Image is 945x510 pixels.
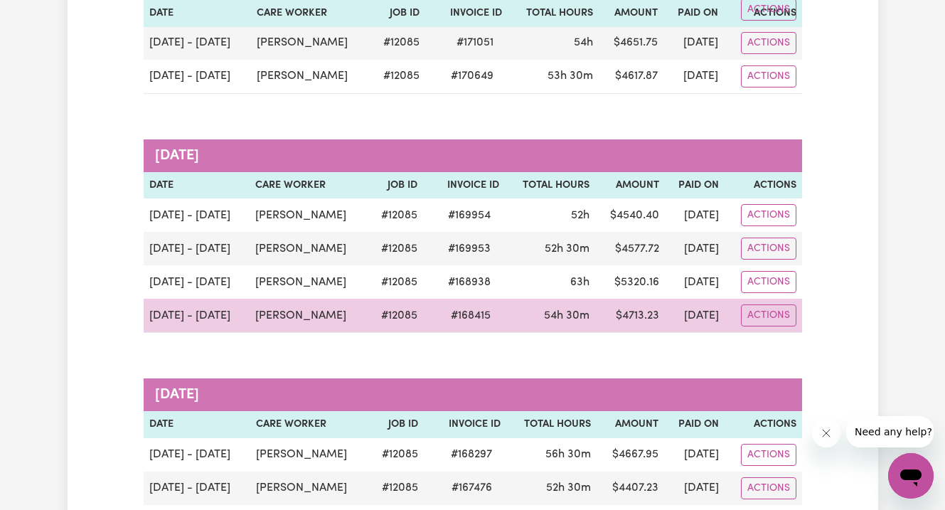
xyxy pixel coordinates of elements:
td: # 12085 [369,472,425,505]
iframe: Close message [812,419,840,447]
td: [DATE] [663,60,724,94]
span: 53 hours 30 minutes [548,70,593,82]
td: [PERSON_NAME] [250,299,368,333]
td: $ 4577.72 [595,232,665,265]
td: [DATE] - [DATE] [144,438,250,472]
th: Amount [597,411,664,438]
span: 54 hours [574,37,593,48]
span: # 171051 [448,34,502,51]
td: [PERSON_NAME] [250,472,369,505]
th: Job ID [369,411,425,438]
td: [PERSON_NAME] [250,265,368,299]
button: Actions [741,204,796,226]
iframe: Message from company [846,416,934,447]
td: [DATE] - [DATE] [144,60,251,94]
th: Invoice ID [423,172,505,199]
span: # 168297 [442,446,501,463]
span: # 169953 [439,240,499,257]
span: # 168938 [439,274,499,291]
span: 54 hours 30 minutes [544,310,589,322]
th: Date [144,172,250,199]
td: [DATE] - [DATE] [144,472,250,505]
caption: [DATE] [144,139,802,172]
span: 52 hours 30 minutes [546,482,591,494]
span: # 170649 [442,68,502,85]
td: $ 4617.87 [599,60,664,94]
span: 52 hours 30 minutes [545,243,589,255]
th: Care Worker [250,411,369,438]
td: [DATE] [663,26,724,60]
td: # 12085 [370,60,425,94]
td: [PERSON_NAME] [250,438,369,472]
td: [DATE] [664,472,724,505]
button: Actions [741,304,796,326]
td: [DATE] - [DATE] [144,265,250,299]
td: [DATE] [665,232,725,265]
span: 52 hours [571,210,589,221]
th: Total Hours [505,172,595,199]
th: Paid On [665,172,725,199]
td: [DATE] - [DATE] [144,26,251,60]
th: Paid On [664,411,724,438]
button: Actions [741,477,796,499]
th: Total Hours [506,411,597,438]
td: [PERSON_NAME] [250,198,368,232]
td: # 12085 [370,26,425,60]
button: Actions [741,238,796,260]
td: # 12085 [368,198,422,232]
iframe: Button to launch messaging window [888,453,934,499]
th: Actions [725,172,801,199]
td: $ 5320.16 [595,265,665,299]
span: # 167476 [443,479,501,496]
button: Actions [741,444,796,466]
td: [PERSON_NAME] [250,232,368,265]
td: # 12085 [368,265,422,299]
td: $ 4540.40 [595,198,665,232]
td: $ 4667.95 [597,438,664,472]
td: [DATE] - [DATE] [144,299,250,333]
td: [PERSON_NAME] [251,26,370,60]
td: # 12085 [369,438,425,472]
th: Job ID [368,172,422,199]
td: [DATE] [665,299,725,333]
td: [PERSON_NAME] [251,60,370,94]
span: # 168415 [442,307,499,324]
th: Actions [725,411,802,438]
td: $ 4651.75 [599,26,664,60]
td: [DATE] [664,438,724,472]
button: Actions [741,65,796,87]
span: # 169954 [439,207,499,224]
td: # 12085 [368,299,422,333]
span: 63 hours [570,277,589,288]
td: $ 4713.23 [595,299,665,333]
caption: [DATE] [144,378,802,411]
th: Invoice ID [424,411,506,438]
td: # 12085 [368,232,422,265]
td: [DATE] [665,198,725,232]
td: [DATE] - [DATE] [144,232,250,265]
th: Amount [595,172,665,199]
th: Date [144,411,250,438]
td: [DATE] - [DATE] [144,198,250,232]
button: Actions [741,32,796,54]
td: [DATE] [665,265,725,299]
th: Care Worker [250,172,368,199]
span: 56 hours 30 minutes [545,449,591,460]
button: Actions [741,271,796,293]
td: $ 4407.23 [597,472,664,505]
